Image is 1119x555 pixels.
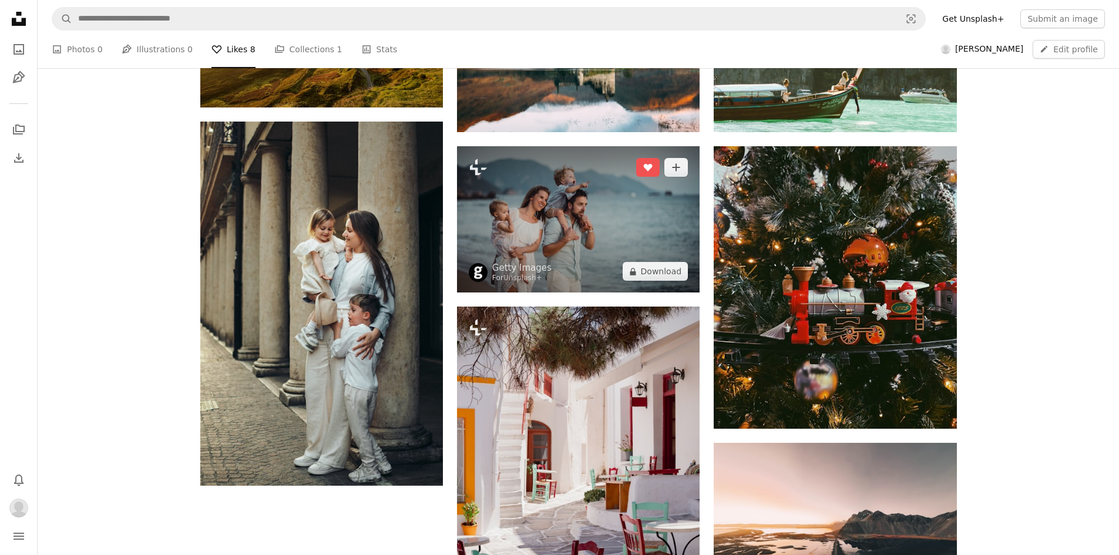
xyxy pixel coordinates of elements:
[7,66,31,89] a: Illustrations
[52,8,72,30] button: Search Unsplash
[897,8,925,30] button: Visual search
[274,31,342,68] a: Collections 1
[457,483,700,494] a: a group of tables and chairs outside of a building
[714,146,956,429] img: a christmas tree with a train on it
[122,31,193,68] a: Illustrations 0
[492,262,552,274] a: Getty Images
[941,45,950,54] img: Avatar of user John Smirnis
[7,146,31,170] a: Download History
[457,146,700,292] img: A young family with two toddler children standing on beach on summer holiday, laughing.
[469,263,488,282] img: Go to Getty Images's profile
[503,274,542,282] a: Unsplash+
[7,7,31,33] a: Home — Unsplash
[52,7,926,31] form: Find visuals sitewide
[1020,9,1105,28] button: Submit an image
[457,214,700,224] a: A young family with two toddler children standing on beach on summer holiday, laughing.
[98,43,103,56] span: 0
[955,43,1023,55] span: [PERSON_NAME]
[7,38,31,61] a: Photos
[7,524,31,548] button: Menu
[200,122,443,486] img: a woman and two children standing in front of a building
[714,282,956,292] a: a christmas tree with a train on it
[7,468,31,492] button: Notifications
[714,525,956,536] a: Roadside view of mountains and sunset colors.
[664,158,688,177] button: Add to Collection
[636,158,660,177] button: Unlike
[337,43,342,56] span: 1
[492,274,552,283] div: For
[187,43,193,56] span: 0
[935,9,1011,28] a: Get Unsplash+
[7,496,31,520] button: Profile
[361,31,398,68] a: Stats
[1033,40,1105,59] a: Edit profile
[623,262,688,281] button: Download
[52,31,103,68] a: Photos 0
[200,298,443,309] a: a woman and two children standing in front of a building
[9,499,28,517] img: Avatar of user John Smirnis
[7,118,31,142] a: Collections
